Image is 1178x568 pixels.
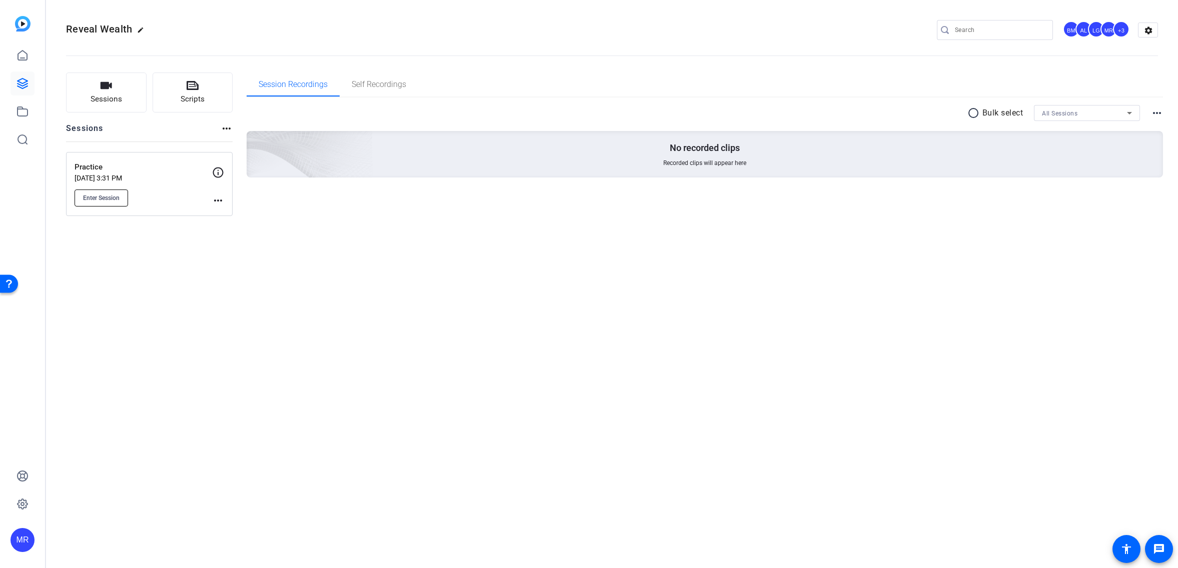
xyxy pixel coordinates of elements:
[1088,21,1104,37] div: LG
[75,189,128,206] button: Enter Session
[982,107,1023,119] p: Bulk select
[352,80,406,88] span: Self Recordings
[75,174,212,182] p: [DATE] 3:31 PM
[181,93,205,105] span: Scripts
[137,26,149,38] mat-icon: edit
[66,72,147,112] button: Sessions
[1075,21,1093,38] ngx-avatar: Audrey Lee
[670,142,740,154] p: No recorded clips
[1100,21,1118,38] ngx-avatar: Molly Roland
[91,93,122,105] span: Sessions
[75,161,212,173] p: Practice
[1075,21,1092,37] div: AL
[259,80,328,88] span: Session Recordings
[1151,107,1163,119] mat-icon: more_horiz
[1063,21,1079,37] div: BM
[1063,21,1080,38] ngx-avatar: Betsy Mugavero
[83,194,120,202] span: Enter Session
[11,528,35,552] div: MR
[1113,21,1129,37] div: +3
[1153,543,1165,555] mat-icon: message
[221,122,233,134] mat-icon: more_horiz
[1138,23,1158,38] mat-icon: settings
[135,32,373,249] img: embarkstudio-empty-session.png
[1120,543,1132,555] mat-icon: accessibility
[1088,21,1105,38] ngx-avatar: Laura Garfield
[66,122,104,141] h2: Sessions
[955,24,1045,36] input: Search
[212,194,224,206] mat-icon: more_horiz
[15,16,31,31] img: blue-gradient.svg
[1100,21,1117,37] div: MR
[1042,110,1077,117] span: All Sessions
[967,107,982,119] mat-icon: radio_button_unchecked
[66,23,132,35] span: Reveal Wealth
[153,72,233,112] button: Scripts
[663,159,746,167] span: Recorded clips will appear here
